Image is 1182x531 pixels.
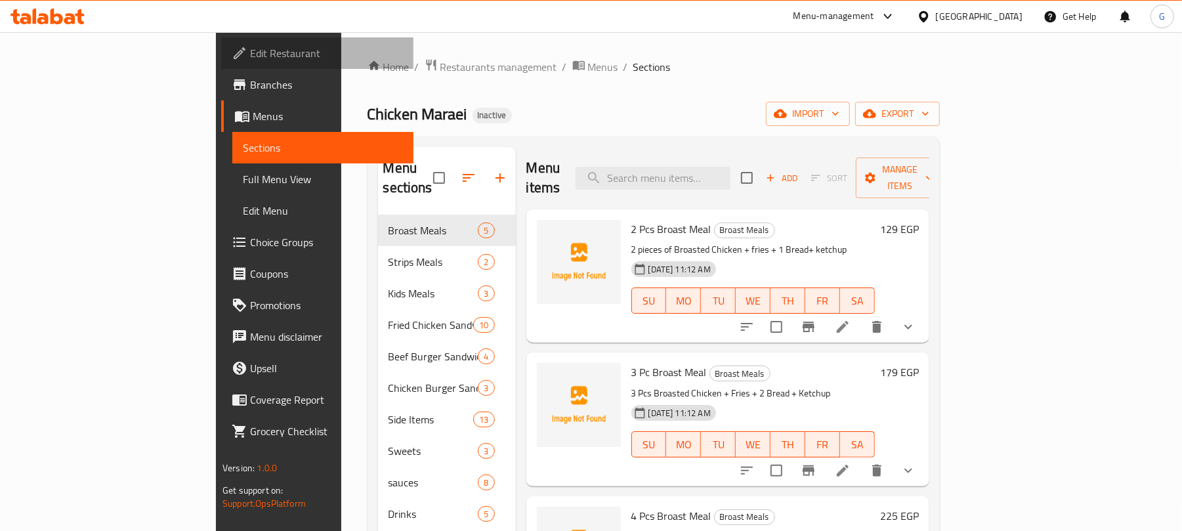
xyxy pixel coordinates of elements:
[631,506,711,526] span: 4 Pcs Broast Meal
[845,435,870,454] span: SA
[880,220,919,238] h6: 129 EGP
[243,140,403,156] span: Sections
[856,158,944,198] button: Manage items
[378,278,516,309] div: Kids Meals3
[389,506,478,522] div: Drinks
[221,258,413,289] a: Coupons
[478,286,494,301] div: items
[221,100,413,132] a: Menus
[378,215,516,246] div: Broast Meals5
[811,291,835,310] span: FR
[478,508,494,520] span: 5
[250,297,403,313] span: Promotions
[425,58,557,75] a: Restaurants management
[811,435,835,454] span: FR
[478,350,494,363] span: 4
[845,291,870,310] span: SA
[243,171,403,187] span: Full Menu View
[478,256,494,268] span: 2
[250,423,403,439] span: Grocery Checklist
[631,287,667,314] button: SU
[793,455,824,486] button: Branch-specific-item
[474,319,494,331] span: 10
[222,482,283,499] span: Get support on:
[770,431,805,457] button: TH
[478,223,494,238] div: items
[221,384,413,415] a: Coverage Report
[631,431,667,457] button: SU
[221,69,413,100] a: Branches
[855,102,940,126] button: export
[893,455,924,486] button: show more
[378,467,516,498] div: sauces8
[861,311,893,343] button: delete
[526,158,560,198] h2: Menu items
[900,463,916,478] svg: Show Choices
[250,45,403,61] span: Edit Restaurant
[880,363,919,381] h6: 179 EGP
[478,506,494,522] div: items
[731,455,763,486] button: sort-choices
[478,254,494,270] div: items
[537,220,621,304] img: 2 Pcs Broast Meal
[671,291,696,310] span: MO
[763,457,790,484] span: Select to update
[473,412,494,427] div: items
[232,163,413,195] a: Full Menu View
[701,431,736,457] button: TU
[221,352,413,384] a: Upsell
[378,341,516,372] div: Beef Burger Sandwiches4
[793,311,824,343] button: Branch-specific-item
[389,317,474,333] span: Fried Chicken Sandwiches, Hot or Cold
[731,311,763,343] button: sort-choices
[389,475,478,490] div: sauces
[378,404,516,435] div: Side Items13
[250,234,403,250] span: Choice Groups
[253,108,403,124] span: Menus
[803,168,856,188] span: Select section first
[389,223,478,238] span: Broast Meals
[793,9,874,24] div: Menu-management
[761,168,803,188] span: Add item
[474,414,494,426] span: 13
[257,459,277,477] span: 1.0.0
[473,110,512,121] span: Inactive
[643,407,716,419] span: [DATE] 11:12 AM
[389,349,478,364] div: Beef Burger Sandwiches
[389,254,478,270] span: Strips Meals
[250,77,403,93] span: Branches
[770,287,805,314] button: TH
[576,167,730,190] input: search
[936,9,1023,24] div: [GEOGRAPHIC_DATA]
[835,319,851,335] a: Edit menu item
[776,291,800,310] span: TH
[389,443,478,459] span: Sweets
[805,431,840,457] button: FR
[736,287,770,314] button: WE
[478,445,494,457] span: 3
[736,431,770,457] button: WE
[631,219,711,239] span: 2 Pcs Broast Meal
[835,463,851,478] a: Edit menu item
[389,412,474,427] div: Side Items
[766,102,850,126] button: import
[900,319,916,335] svg: Show Choices
[572,58,618,75] a: Menus
[643,263,716,276] span: [DATE] 11:12 AM
[250,329,403,345] span: Menu disclaimer
[478,349,494,364] div: items
[637,435,662,454] span: SU
[706,435,730,454] span: TU
[478,477,494,489] span: 8
[368,58,940,75] nav: breadcrumb
[776,106,839,122] span: import
[1159,9,1165,24] span: G
[840,287,875,314] button: SA
[537,363,621,447] img: 3 Pc Broast Meal
[631,362,707,382] span: 3 Pc Broast Meal
[840,431,875,457] button: SA
[478,287,494,300] span: 3
[378,372,516,404] div: Chicken Burger Sandwiches, Hot or Cold3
